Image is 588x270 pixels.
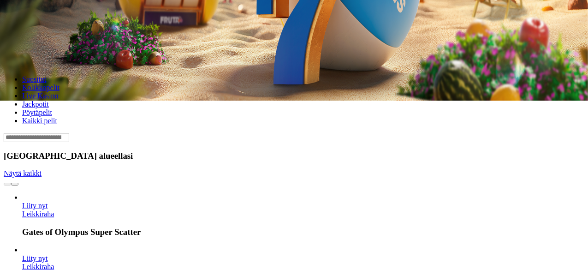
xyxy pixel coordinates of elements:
[11,183,18,186] button: next slide
[22,193,584,237] article: Gates of Olympus Super Scatter
[22,84,59,91] a: Kolikkopelit
[22,100,49,108] a: Jackpotit
[22,92,59,100] a: Live Kasino
[22,210,54,218] a: Gates of Olympus Super Scatter
[4,183,11,186] button: prev slide
[4,133,69,142] input: Search
[22,202,48,210] span: Liity nyt
[22,254,48,262] a: Rad Maxx
[22,227,584,237] h3: Gates of Olympus Super Scatter
[4,169,42,177] a: Näytä kaikki
[4,151,584,161] h3: [GEOGRAPHIC_DATA] alueellasi
[22,202,48,210] a: Gates of Olympus Super Scatter
[22,254,48,262] span: Liity nyt
[22,75,46,83] a: Suositut
[4,60,584,142] header: Lobby
[22,108,52,116] span: Pöytäpelit
[22,117,57,125] span: Kaikki pelit
[4,60,584,125] nav: Lobby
